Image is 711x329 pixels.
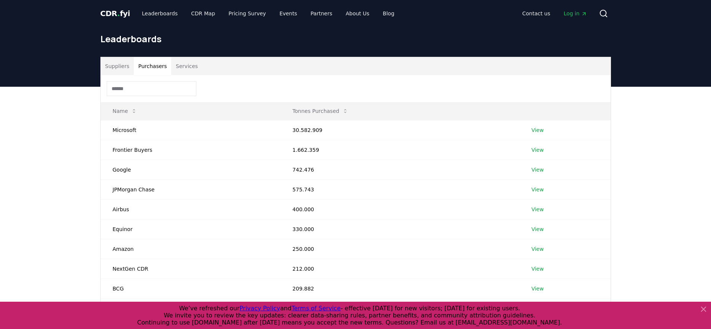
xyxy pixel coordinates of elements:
a: CDR.fyi [100,8,130,19]
a: View [531,126,544,134]
a: Partners [305,7,338,20]
td: Google [101,160,281,179]
button: Purchasers [134,57,171,75]
button: Services [171,57,202,75]
td: BCG [101,279,281,298]
a: View [531,245,544,253]
td: NextGen CDR [101,259,281,279]
button: Suppliers [101,57,134,75]
nav: Main [516,7,593,20]
td: Frontier Buyers [101,140,281,160]
a: Events [274,7,303,20]
a: View [531,265,544,273]
a: Contact us [516,7,556,20]
a: View [531,225,544,233]
td: 200.000 [281,298,520,318]
a: Log in [558,7,593,20]
td: JPMorgan Chase [101,179,281,199]
h1: Leaderboards [100,33,611,45]
td: SkiesFifty [101,298,281,318]
td: 575.743 [281,179,520,199]
a: View [531,146,544,154]
td: 209.882 [281,279,520,298]
a: View [531,206,544,213]
td: Amazon [101,239,281,259]
td: 330.000 [281,219,520,239]
span: . [117,9,120,18]
td: 742.476 [281,160,520,179]
a: View [531,186,544,193]
td: 400.000 [281,199,520,219]
td: Microsoft [101,120,281,140]
span: Log in [564,10,587,17]
a: CDR Map [185,7,221,20]
a: View [531,166,544,173]
td: 1.662.359 [281,140,520,160]
td: 30.582.909 [281,120,520,140]
a: View [531,285,544,292]
td: 212.000 [281,259,520,279]
nav: Main [136,7,400,20]
td: Equinor [101,219,281,239]
button: Tonnes Purchased [287,104,354,119]
a: Pricing Survey [222,7,272,20]
a: Leaderboards [136,7,184,20]
td: Airbus [101,199,281,219]
a: About Us [340,7,375,20]
td: 250.000 [281,239,520,259]
a: Blog [377,7,400,20]
span: CDR fyi [100,9,130,18]
button: Name [107,104,143,119]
